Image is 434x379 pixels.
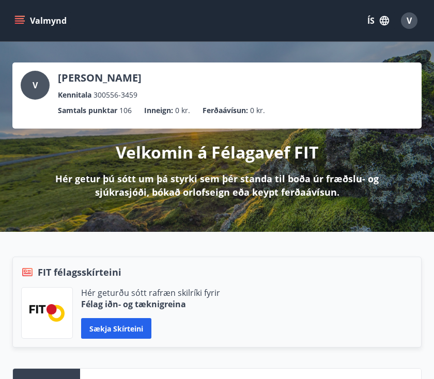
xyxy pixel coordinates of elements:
p: Samtals punktar [58,105,117,116]
p: [PERSON_NAME] [58,71,142,85]
p: Hér geturðu sótt rafræn skilríki fyrir [81,287,220,298]
p: Félag iðn- og tæknigreina [81,298,220,310]
p: Kennitala [58,89,91,101]
p: Ferðaávísun : [203,105,248,116]
span: 106 [119,105,132,116]
button: V [397,8,422,33]
button: Sækja skírteini [81,318,151,339]
span: 0 kr. [175,105,190,116]
span: 300556-3459 [94,89,137,101]
p: Velkomin á Félagavef FIT [116,141,319,164]
p: Inneign : [144,105,173,116]
button: menu [12,11,71,30]
p: Hér getur þú sótt um þá styrki sem þér standa til boða úr fræðslu- og sjúkrasjóði, bókað orlofsei... [29,172,405,199]
span: V [407,15,412,26]
button: ÍS [362,11,395,30]
img: FPQVkF9lTnNbbaRSFyT17YYeljoOGk5m51IhT0bO.png [29,304,65,321]
span: V [33,80,38,91]
span: 0 kr. [250,105,265,116]
span: FIT félagsskírteini [38,265,121,279]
